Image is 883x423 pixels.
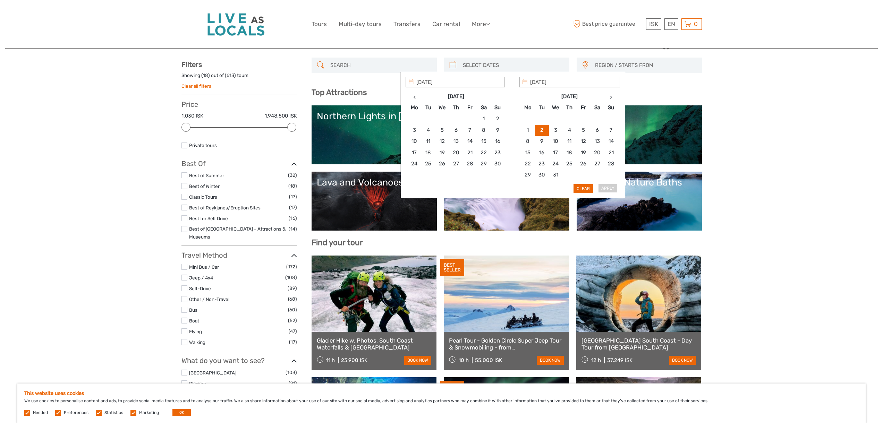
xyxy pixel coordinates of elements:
[549,158,562,170] td: 24
[189,173,224,178] a: Best of Summer
[477,147,491,158] td: 22
[189,318,199,323] a: Boat
[64,410,88,416] label: Preferences
[289,327,297,335] span: (47)
[339,19,382,29] a: Multi-day tours
[407,158,421,170] td: 24
[521,102,535,113] th: Mo
[521,136,535,147] td: 8
[17,383,866,423] div: We use cookies to personalise content and ads, to provide social media features and to analyse ou...
[449,147,463,158] td: 20
[421,158,435,170] td: 25
[549,170,562,181] td: 31
[477,102,491,113] th: Sa
[421,124,435,136] td: 4
[449,337,564,351] a: Pearl Tour - Golden Circle Super Jeep Tour & Snowmobiling - from [GEOGRAPHIC_DATA]
[463,147,477,158] td: 21
[312,88,367,97] b: Top Attractions
[460,59,566,71] input: SELECT DATES
[189,339,205,345] a: Walking
[491,113,504,124] td: 2
[590,102,604,113] th: Sa
[669,356,696,365] a: book now
[549,102,562,113] th: We
[326,357,335,363] span: 11 h
[189,307,197,313] a: Bus
[535,147,549,158] td: 16
[449,158,463,170] td: 27
[328,59,433,71] input: SEARCH
[286,263,297,271] span: (172)
[535,136,549,147] td: 9
[491,136,504,147] td: 16
[459,357,469,363] span: 10 h
[288,295,297,303] span: (68)
[576,124,590,136] td: 5
[604,102,618,113] th: Su
[521,158,535,170] td: 22
[289,214,297,222] span: (16)
[590,158,604,170] td: 27
[435,102,449,113] th: We
[172,409,191,416] button: OK
[562,102,576,113] th: Th
[181,251,297,259] h3: Travel Method
[562,147,576,158] td: 18
[582,177,697,199] div: Lagoons, Nature Baths and Spas
[24,390,859,396] h5: This website uses cookies
[139,410,159,416] label: Marketing
[562,158,576,170] td: 25
[288,171,297,179] span: (32)
[463,158,477,170] td: 28
[604,124,618,136] td: 7
[576,147,590,158] td: 19
[649,20,658,27] span: ISK
[549,136,562,147] td: 10
[312,19,327,29] a: Tours
[289,338,297,346] span: (17)
[289,225,297,233] span: (14)
[590,147,604,158] td: 20
[317,111,697,159] a: Northern Lights in [GEOGRAPHIC_DATA]
[288,317,297,325] span: (52)
[285,274,297,282] span: (108)
[317,111,697,122] div: Northern Lights in [GEOGRAPHIC_DATA]
[591,357,601,363] span: 12 h
[607,357,632,363] div: 37.249 ISK
[664,18,678,30] div: EN
[407,124,421,136] td: 3
[407,147,421,158] td: 17
[477,158,491,170] td: 29
[286,369,297,377] span: (103)
[449,177,564,225] a: Golden Circle
[491,147,504,158] td: 23
[189,183,220,189] a: Best of Winter
[535,91,604,102] th: [DATE]
[576,136,590,147] td: 12
[189,370,236,375] a: [GEOGRAPHIC_DATA]
[590,124,604,136] td: 6
[572,18,644,30] span: Best price guarantee
[289,379,297,387] span: (91)
[288,306,297,314] span: (60)
[189,216,228,221] a: Best for Self Drive
[576,102,590,113] th: Fr
[521,147,535,158] td: 15
[189,286,211,291] a: Self-Drive
[592,60,698,71] button: REGION / STARTS FROM
[189,194,217,200] a: Classic Tours
[576,158,590,170] td: 26
[181,112,203,120] label: 1.030 ISK
[341,357,367,363] div: 23.900 ISK
[604,136,618,147] td: 14
[432,19,460,29] a: Car rental
[189,226,286,240] a: Best of [GEOGRAPHIC_DATA] - Attractions & Museums
[693,20,699,27] span: 0
[189,264,219,270] a: Mini Bus / Car
[581,337,696,351] a: [GEOGRAPHIC_DATA] South Coast - Day Tour from [GEOGRAPHIC_DATA]
[562,124,576,136] td: 4
[574,184,593,193] button: Clear
[265,112,297,120] label: 1.948.500 ISK
[463,102,477,113] th: Fr
[521,124,535,136] td: 1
